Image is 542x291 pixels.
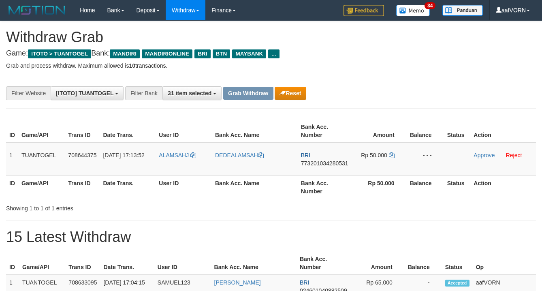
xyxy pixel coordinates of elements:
a: Reject [506,152,522,158]
img: Button%20Memo.svg [396,5,430,16]
th: Trans ID [65,120,100,143]
button: Grab Withdraw [223,87,273,100]
img: MOTION_logo.png [6,4,68,16]
th: Date Trans. [100,120,156,143]
span: 34 [425,2,435,9]
th: Trans ID [65,252,100,275]
span: ... [268,49,279,58]
h4: Game: Bank: [6,49,536,58]
strong: 10 [129,62,135,69]
span: ITOTO > TUANTOGEL [28,49,91,58]
div: Filter Bank [125,86,162,100]
th: Action [470,175,536,199]
img: Feedback.jpg [344,5,384,16]
span: MANDIRI [110,49,140,58]
th: Date Trans. [100,252,154,275]
th: Game/API [19,252,65,275]
th: Balance [407,175,444,199]
td: - - - [407,143,444,176]
th: Balance [405,252,442,275]
th: Bank Acc. Name [212,175,298,199]
th: User ID [156,175,212,199]
th: Status [442,252,473,275]
th: Trans ID [65,175,100,199]
th: Status [444,175,471,199]
span: Copy 773201034280531 to clipboard [301,160,348,167]
span: [ITOTO] TUANTOGEL [56,90,113,96]
span: ALAMSAHJ [159,152,189,158]
th: Rp 50.000 [352,175,407,199]
td: TUANTOGEL [18,143,65,176]
a: DEDEALAMSAH [215,152,264,158]
span: 31 item selected [168,90,211,96]
span: MANDIRIONLINE [142,49,192,58]
th: Game/API [18,175,65,199]
th: Balance [407,120,444,143]
a: [PERSON_NAME] [214,279,261,286]
span: BRI [194,49,210,58]
a: ALAMSAHJ [159,152,196,158]
span: BRI [301,152,310,158]
div: Filter Website [6,86,51,100]
p: Grab and process withdraw. Maximum allowed is transactions. [6,62,536,70]
span: [DATE] 17:13:52 [103,152,144,158]
span: Rp 50.000 [361,152,387,158]
th: Amount [350,252,405,275]
th: Bank Acc. Number [298,175,352,199]
button: Reset [275,87,306,100]
th: Bank Acc. Number [298,120,352,143]
span: Accepted [445,280,469,287]
th: Amount [352,120,407,143]
h1: Withdraw Grab [6,29,536,45]
th: Date Trans. [100,175,156,199]
span: BRI [300,279,309,286]
th: User ID [156,120,212,143]
th: ID [6,120,18,143]
th: User ID [154,252,211,275]
button: [ITOTO] TUANTOGEL [51,86,124,100]
th: Game/API [18,120,65,143]
img: panduan.png [442,5,483,16]
th: ID [6,252,19,275]
h1: 15 Latest Withdraw [6,229,536,245]
td: 1 [6,143,18,176]
div: Showing 1 to 1 of 1 entries [6,201,220,212]
span: BTN [213,49,230,58]
th: Op [473,252,536,275]
button: 31 item selected [162,86,222,100]
span: 708644375 [68,152,96,158]
th: Bank Acc. Name [212,120,298,143]
th: ID [6,175,18,199]
th: Status [444,120,471,143]
th: Action [470,120,536,143]
a: Approve [474,152,495,158]
span: MAYBANK [232,49,266,58]
th: Bank Acc. Name [211,252,297,275]
a: Copy 50000 to clipboard [389,152,395,158]
th: Bank Acc. Number [297,252,350,275]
